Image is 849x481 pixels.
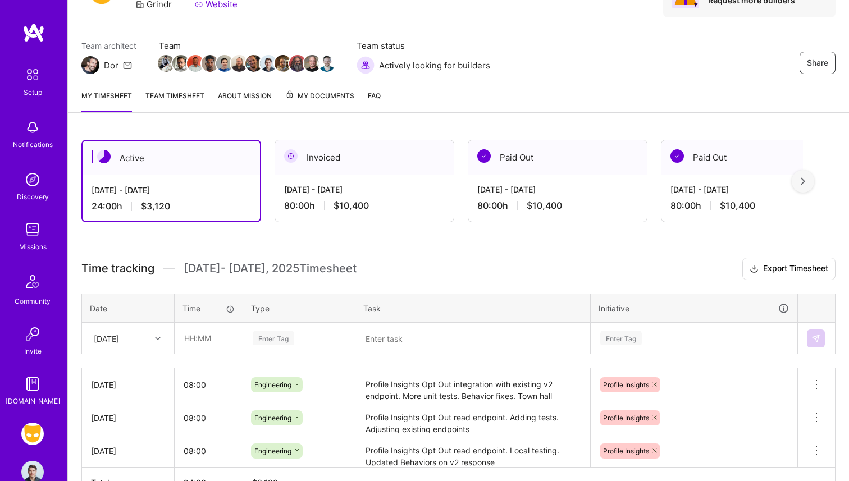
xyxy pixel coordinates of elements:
div: Discovery [17,191,49,203]
span: My Documents [285,90,354,102]
button: Share [800,52,836,74]
a: Team Member Avatar [247,54,261,73]
img: Paid Out [670,149,684,163]
img: teamwork [21,218,44,241]
a: My timesheet [81,90,132,112]
img: Invoiced [284,149,298,163]
div: [DATE] - [DATE] [670,184,831,195]
img: Team Member Avatar [304,55,321,72]
span: Profile Insights [603,381,649,389]
img: Submit [811,334,820,343]
div: Notifications [13,139,53,150]
a: My Documents [285,90,354,112]
a: Grindr: Mobile + BE + Cloud [19,423,47,445]
div: [DATE] [91,379,165,391]
img: Team Member Avatar [216,55,233,72]
span: Time tracking [81,262,154,276]
span: Engineering [254,381,291,389]
span: Actively looking for builders [379,59,490,71]
span: Engineering [254,414,291,422]
img: Team Member Avatar [245,55,262,72]
a: Team Member Avatar [217,54,232,73]
textarea: Profile Insights Opt Out read endpoint. Adding tests. Adjusting existing endpoints [357,402,589,433]
div: Enter Tag [600,329,642,347]
a: Team Member Avatar [174,54,188,73]
input: HH:MM [175,403,243,433]
th: Date [82,294,175,323]
img: Team Member Avatar [158,55,175,72]
span: Profile Insights [603,414,649,422]
th: Task [355,294,591,323]
img: Team Member Avatar [231,55,248,72]
img: Team Member Avatar [260,55,277,72]
button: Export Timesheet [742,258,836,280]
img: Team Member Avatar [289,55,306,72]
input: HH:MM [175,370,243,400]
div: Missions [19,241,47,253]
span: $3,120 [141,200,170,212]
th: Type [243,294,355,323]
span: $10,400 [527,200,562,212]
div: 80:00 h [284,200,445,212]
span: $10,400 [334,200,369,212]
i: icon Chevron [155,336,161,341]
input: HH:MM [175,323,242,353]
div: 80:00 h [670,200,831,212]
img: Team Member Avatar [172,55,189,72]
img: Actively looking for builders [357,56,375,74]
div: [DOMAIN_NAME] [6,395,60,407]
img: Paid Out [477,149,491,163]
a: Team Member Avatar [305,54,319,73]
img: Team Member Avatar [318,55,335,72]
div: [DATE] [94,332,119,344]
a: Team timesheet [145,90,204,112]
a: FAQ [368,90,381,112]
img: Team Member Avatar [202,55,218,72]
div: [DATE] - [DATE] [477,184,638,195]
img: bell [21,116,44,139]
div: Initiative [599,302,789,315]
div: Setup [24,86,42,98]
div: Community [15,295,51,307]
span: Engineering [254,447,291,455]
span: [DATE] - [DATE] , 2025 Timesheet [184,262,357,276]
img: guide book [21,373,44,395]
textarea: Profile Insights Opt Out read endpoint. Local testing. Updated Behaviors on v2 response [357,436,589,466]
div: Invoiced [275,140,454,175]
a: Team Member Avatar [276,54,290,73]
img: discovery [21,168,44,191]
div: Paid Out [661,140,840,175]
img: Community [19,268,46,295]
a: Team Member Avatar [319,54,334,73]
div: Enter Tag [253,329,294,347]
span: Share [807,57,828,68]
div: [DATE] [91,412,165,424]
img: Active [97,150,111,163]
a: Team Member Avatar [159,54,174,73]
a: Team Member Avatar [203,54,217,73]
span: Profile Insights [603,447,649,455]
div: Time [182,303,235,314]
div: [DATE] [91,445,165,457]
div: 24:00 h [92,200,251,212]
i: icon Download [750,263,759,275]
div: Active [83,141,260,175]
img: setup [21,63,44,86]
a: Team Member Avatar [188,54,203,73]
div: Invite [24,345,42,357]
textarea: Profile Insights Opt Out integration with existing v2 endpoint. More unit tests. Behavior fixes. ... [357,369,589,400]
img: right [801,177,805,185]
span: Team status [357,40,490,52]
img: Invite [21,323,44,345]
img: Team Member Avatar [187,55,204,72]
a: About Mission [218,90,272,112]
div: 80:00 h [477,200,638,212]
a: Team Member Avatar [290,54,305,73]
div: Paid Out [468,140,647,175]
a: Team Member Avatar [261,54,276,73]
img: Grindr: Mobile + BE + Cloud [21,423,44,445]
div: [DATE] - [DATE] [92,184,251,196]
img: logo [22,22,45,43]
div: [DATE] - [DATE] [284,184,445,195]
img: Team Architect [81,56,99,74]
